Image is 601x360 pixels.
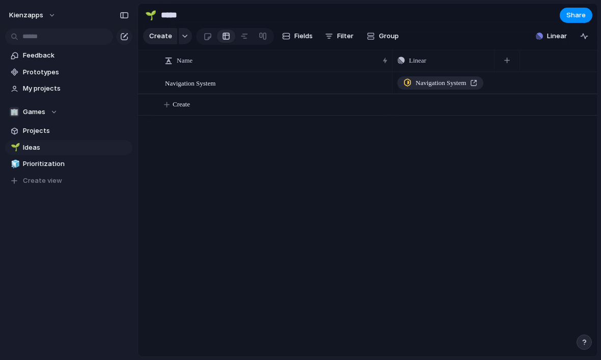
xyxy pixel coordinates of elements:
div: 🧊 [11,158,18,170]
span: kienzapps [9,10,43,20]
span: Prototypes [23,67,129,77]
span: Projects [23,126,129,136]
span: Navigation System [416,78,466,88]
button: 🏢Games [5,104,132,120]
button: 🌱 [143,7,159,23]
div: 🌱 [11,142,18,153]
button: Share [560,8,592,23]
button: 🌱 [9,143,19,153]
span: Create [173,99,190,109]
span: Feedback [23,50,129,61]
span: Group [379,31,399,41]
span: Create view [23,176,62,186]
a: Projects [5,123,132,139]
a: Prototypes [5,65,132,80]
button: kienzapps [5,7,61,23]
div: 🏢 [9,107,19,117]
a: Navigation System [397,76,483,90]
a: 🧊Prioritization [5,156,132,172]
button: Group [362,28,404,44]
button: Filter [321,28,358,44]
button: Create [143,28,177,44]
span: Prioritization [23,159,129,169]
span: Filter [337,31,353,41]
span: Games [23,107,45,117]
a: Feedback [5,48,132,63]
span: Fields [294,31,313,41]
span: Navigation System [165,77,215,89]
a: My projects [5,81,132,96]
span: Linear [547,31,567,41]
button: Linear [532,29,571,44]
button: 🧊 [9,159,19,169]
span: Share [566,10,586,20]
span: My projects [23,84,129,94]
span: Name [177,56,193,66]
div: 🌱 [145,8,156,22]
button: Fields [278,28,317,44]
a: 🌱Ideas [5,140,132,155]
span: Linear [409,56,426,66]
span: Create [149,31,172,41]
span: Ideas [23,143,129,153]
button: Create view [5,173,132,188]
